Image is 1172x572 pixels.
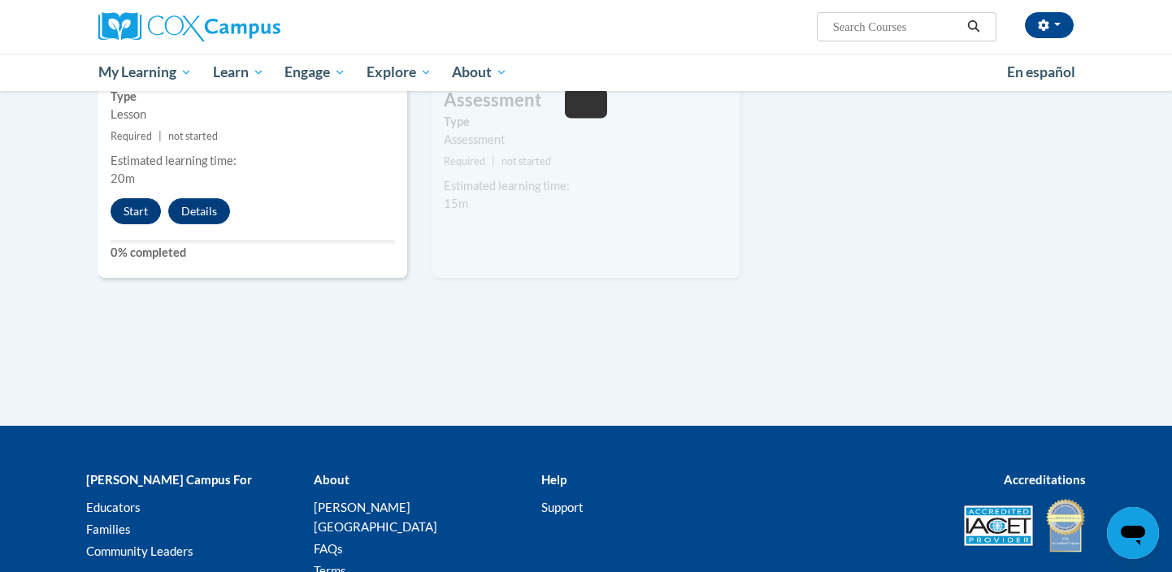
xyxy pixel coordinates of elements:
span: About [452,63,507,82]
a: Cox Campus [98,12,407,41]
img: Accredited IACET® Provider [964,505,1033,546]
button: Account Settings [1025,12,1074,38]
a: Families [86,522,131,536]
img: Cox Campus [98,12,280,41]
span: 15m [444,197,468,210]
label: Type [444,113,728,131]
span: Required [444,155,485,167]
a: FAQs [314,541,343,556]
span: Learn [213,63,264,82]
span: My Learning [98,63,192,82]
button: Start [111,198,161,224]
span: Explore [367,63,432,82]
input: Search Courses [831,17,961,37]
iframe: Button to launch messaging window [1107,507,1159,559]
a: Learn [202,54,275,91]
img: IDA® Accredited [1045,497,1086,554]
a: Educators [86,500,141,514]
a: Explore [356,54,442,91]
a: Community Leaders [86,544,193,558]
div: Main menu [74,54,1098,91]
div: Estimated learning time: [444,177,728,195]
span: 20m [111,171,135,185]
b: Help [541,472,566,487]
label: Type [111,88,395,106]
div: Assessment [444,131,728,149]
a: En español [996,55,1086,89]
a: About [442,54,519,91]
button: Search [961,17,986,37]
label: 0% completed [111,244,395,262]
span: not started [501,155,551,167]
span: En español [1007,63,1075,80]
span: | [158,130,162,142]
span: Engage [284,63,345,82]
a: Support [541,500,584,514]
b: About [314,472,349,487]
span: not started [168,130,218,142]
a: My Learning [88,54,202,91]
span: Required [111,130,152,142]
span: | [492,155,495,167]
div: Estimated learning time: [111,152,395,170]
b: [PERSON_NAME] Campus For [86,472,252,487]
a: Engage [274,54,356,91]
div: Lesson [111,106,395,123]
button: Details [168,198,230,224]
b: Accreditations [1004,472,1086,487]
a: [PERSON_NAME][GEOGRAPHIC_DATA] [314,500,437,534]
